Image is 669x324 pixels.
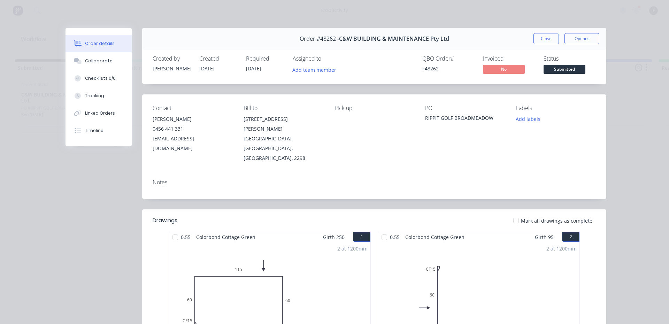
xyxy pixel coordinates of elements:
div: [PERSON_NAME]0456 441 331[EMAIL_ADDRESS][DOMAIN_NAME] [153,114,232,153]
div: [GEOGRAPHIC_DATA], [GEOGRAPHIC_DATA], [GEOGRAPHIC_DATA], 2298 [244,134,323,163]
div: [STREET_ADDRESS][PERSON_NAME][GEOGRAPHIC_DATA], [GEOGRAPHIC_DATA], [GEOGRAPHIC_DATA], 2298 [244,114,323,163]
button: 2 [562,232,579,242]
div: Created by [153,55,191,62]
span: Girth 95 [535,232,554,242]
div: 2 at 1200mm [337,245,368,252]
button: 1 [353,232,370,242]
span: Order #48262 - [300,36,339,42]
div: Collaborate [85,58,113,64]
button: Collaborate [66,52,132,70]
div: Created [199,55,238,62]
div: [PERSON_NAME] [153,114,232,124]
div: [PERSON_NAME] [153,65,191,72]
span: Submitted [544,65,585,74]
div: QBO Order # [422,55,475,62]
div: Tracking [85,93,104,99]
button: Submitted [544,65,585,75]
div: Drawings [153,216,177,225]
div: 2 at 1200mm [546,245,577,252]
span: 0.55 [178,232,193,242]
div: Contact [153,105,232,111]
div: Bill to [244,105,323,111]
span: Colorbond Cottage Green [193,232,258,242]
button: Timeline [66,122,132,139]
button: Close [533,33,559,44]
span: No [483,65,525,74]
div: RIPPIT GOLF BROADMEADOW [425,114,505,124]
button: Add team member [289,65,340,74]
button: Checklists 0/0 [66,70,132,87]
button: Add team member [293,65,340,74]
div: [STREET_ADDRESS][PERSON_NAME] [244,114,323,134]
div: Linked Orders [85,110,115,116]
button: Order details [66,35,132,52]
div: Notes [153,179,596,186]
button: Add labels [512,114,544,124]
button: Options [564,33,599,44]
div: Invoiced [483,55,535,62]
div: 0456 441 331 [153,124,232,134]
span: [DATE] [199,65,215,72]
button: Tracking [66,87,132,105]
div: Timeline [85,128,103,134]
span: Girth 250 [323,232,345,242]
div: PO [425,105,505,111]
span: [DATE] [246,65,261,72]
span: Mark all drawings as complete [521,217,592,224]
span: Colorbond Cottage Green [402,232,467,242]
span: 0.55 [387,232,402,242]
div: F48262 [422,65,475,72]
div: [EMAIL_ADDRESS][DOMAIN_NAME] [153,134,232,153]
button: Linked Orders [66,105,132,122]
div: Pick up [334,105,414,111]
div: Checklists 0/0 [85,75,116,82]
div: Order details [85,40,115,47]
div: Status [544,55,596,62]
div: Required [246,55,284,62]
span: C&W BUILDING & MAINTENANCE Pty Ltd [339,36,449,42]
div: Assigned to [293,55,362,62]
div: Labels [516,105,596,111]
